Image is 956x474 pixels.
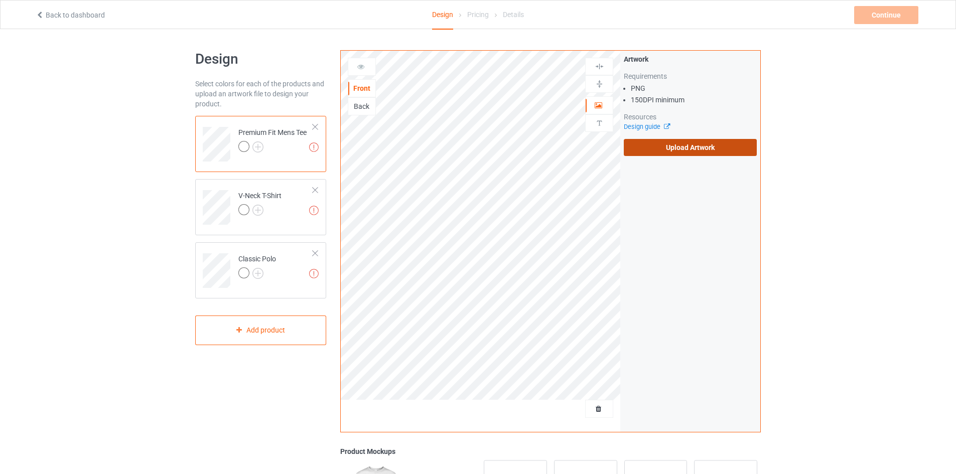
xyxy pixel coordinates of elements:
img: svg+xml;base64,PD94bWwgdmVyc2lvbj0iMS4wIiBlbmNvZGluZz0iVVRGLTgiPz4KPHN2ZyB3aWR0aD0iMjJweCIgaGVpZ2... [252,268,263,279]
div: V-Neck T-Shirt [195,179,326,235]
div: Artwork [624,54,757,64]
div: Classic Polo [195,242,326,298]
div: Product Mockups [340,446,761,456]
div: V-Neck T-Shirt [238,191,282,215]
li: PNG [631,83,757,93]
div: Details [503,1,524,29]
div: Pricing [467,1,489,29]
img: svg+xml;base64,PD94bWwgdmVyc2lvbj0iMS4wIiBlbmNvZGluZz0iVVRGLTgiPz4KPHN2ZyB3aWR0aD0iMjJweCIgaGVpZ2... [252,205,263,216]
div: Premium Fit Mens Tee [238,127,307,151]
img: exclamation icon [309,269,319,278]
label: Upload Artwork [624,139,757,156]
div: Resources [624,112,757,122]
img: svg%3E%0A [595,79,604,89]
img: exclamation icon [309,206,319,215]
img: exclamation icon [309,142,319,152]
a: Back to dashboard [36,11,105,19]
div: Classic Polo [238,254,276,278]
div: Requirements [624,71,757,81]
div: Select colors for each of the products and upload an artwork file to design your product. [195,79,326,109]
h1: Design [195,50,326,68]
li: 150 DPI minimum [631,95,757,105]
div: Design [432,1,453,30]
div: Add product [195,315,326,345]
img: svg%3E%0A [595,62,604,71]
div: Premium Fit Mens Tee [195,116,326,172]
img: svg+xml;base64,PD94bWwgdmVyc2lvbj0iMS4wIiBlbmNvZGluZz0iVVRGLTgiPz4KPHN2ZyB3aWR0aD0iMjJweCIgaGVpZ2... [252,141,263,152]
img: svg%3E%0A [595,118,604,128]
div: Front [348,83,375,93]
a: Design guide [624,123,669,130]
div: Back [348,101,375,111]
